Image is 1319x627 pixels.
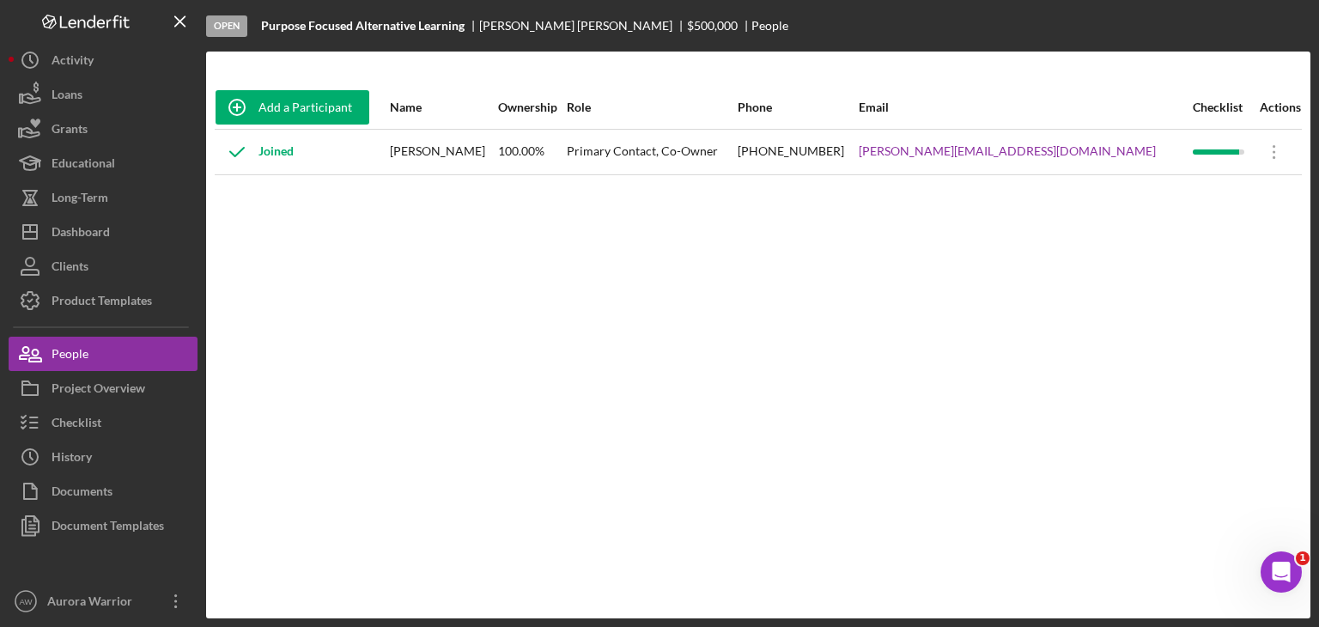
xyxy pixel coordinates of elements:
[9,215,198,249] button: Dashboard
[261,19,465,33] b: Purpose Focused Alternative Learning
[9,440,198,474] button: History
[52,43,94,82] div: Activity
[19,597,33,606] text: AW
[52,283,152,322] div: Product Templates
[52,180,108,219] div: Long-Term
[206,15,247,37] div: Open
[567,100,736,114] div: Role
[9,77,198,112] button: Loans
[9,584,198,618] button: AWAurora Warrior
[1253,100,1301,114] div: Actions
[9,180,198,215] button: Long-Term
[859,100,1192,114] div: Email
[859,144,1156,158] a: [PERSON_NAME][EMAIL_ADDRESS][DOMAIN_NAME]
[567,131,736,173] div: Primary Contact, Co-Owner
[738,131,857,173] div: [PHONE_NUMBER]
[52,337,88,375] div: People
[9,337,198,371] button: People
[9,43,198,77] button: Activity
[1296,551,1310,565] span: 1
[390,131,496,173] div: [PERSON_NAME]
[738,100,857,114] div: Phone
[9,508,198,543] button: Document Templates
[9,249,198,283] button: Clients
[9,283,198,318] button: Product Templates
[498,131,564,173] div: 100.00%
[258,90,352,125] div: Add a Participant
[52,77,82,116] div: Loans
[9,146,198,180] button: Educational
[52,405,101,444] div: Checklist
[52,440,92,478] div: History
[9,371,198,405] button: Project Overview
[52,146,115,185] div: Educational
[751,19,788,33] div: People
[52,215,110,253] div: Dashboard
[1193,100,1250,114] div: Checklist
[687,18,738,33] span: $500,000
[390,100,496,114] div: Name
[9,474,198,508] button: Documents
[9,112,198,146] button: Grants
[9,405,198,440] button: Checklist
[216,90,369,125] button: Add a Participant
[43,584,155,623] div: Aurora Warrior
[1261,551,1302,593] iframe: Intercom live chat
[52,249,88,288] div: Clients
[52,371,145,410] div: Project Overview
[52,508,164,547] div: Document Templates
[216,131,294,173] div: Joined
[52,112,88,150] div: Grants
[498,100,564,114] div: Ownership
[479,19,687,33] div: [PERSON_NAME] [PERSON_NAME]
[52,474,112,513] div: Documents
